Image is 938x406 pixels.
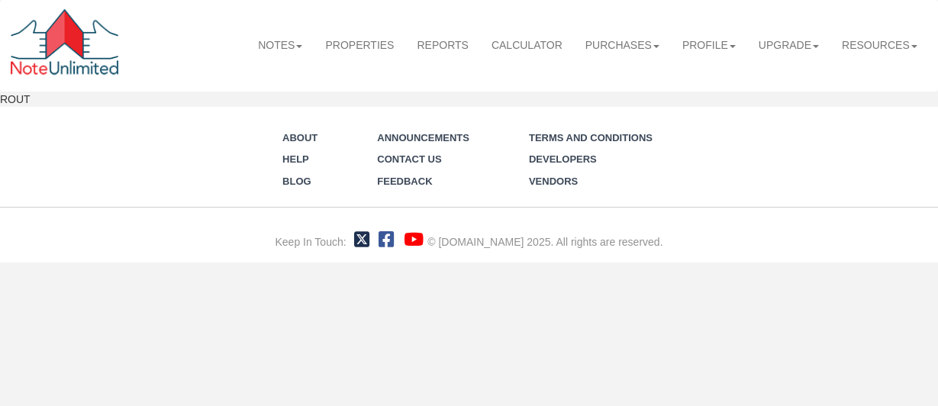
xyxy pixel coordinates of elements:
[529,176,578,187] a: Vendors
[314,28,405,62] a: Properties
[282,153,309,165] a: Help
[275,234,346,250] div: Keep In Touch:
[282,132,318,143] a: About
[427,234,662,250] div: © [DOMAIN_NAME] 2025. All rights are reserved.
[671,28,747,62] a: Profile
[529,153,597,165] a: Developers
[377,153,441,165] a: Contact Us
[282,176,311,187] a: Blog
[377,176,432,187] a: Feedback
[747,28,830,62] a: Upgrade
[480,28,574,62] a: Calculator
[830,28,929,62] a: Resources
[247,28,314,62] a: Notes
[529,132,653,143] a: Terms and Conditions
[377,132,469,143] a: Announcements
[405,28,479,62] a: Reports
[574,28,671,62] a: Purchases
